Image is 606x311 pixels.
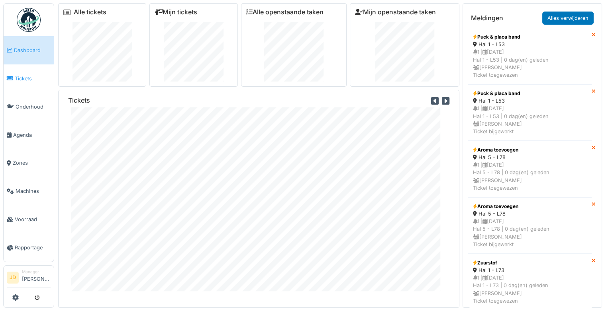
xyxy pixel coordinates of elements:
[473,274,586,305] div: 1 | [DATE] Hal 1 - L73 | 0 dag(en) geleden [PERSON_NAME] Ticket toegewezen
[4,233,54,262] a: Rapportage
[74,8,106,16] a: Alle tickets
[468,84,592,141] a: Puck & placa band Hal 1 - L53 1 |[DATE]Hal 1 - L53 | 0 dag(en) geleden [PERSON_NAME]Ticket bijgew...
[468,197,592,254] a: Aroma toevoegen Hal 5 - L78 1 |[DATE]Hal 5 - L78 | 0 dag(en) geleden [PERSON_NAME]Ticket bijgewerkt
[468,28,592,84] a: Puck & placa band Hal 1 - L53 1 |[DATE]Hal 1 - L53 | 0 dag(en) geleden [PERSON_NAME]Ticket toegew...
[4,36,54,64] a: Dashboard
[473,266,586,274] div: Hal 1 - L73
[473,210,586,218] div: Hal 5 - L78
[468,141,592,197] a: Aroma toevoegen Hal 5 - L78 1 |[DATE]Hal 5 - L78 | 0 dag(en) geleden [PERSON_NAME]Ticket toegewezen
[4,64,54,93] a: Tickets
[4,149,54,177] a: Zones
[473,48,586,79] div: 1 | [DATE] Hal 1 - L53 | 0 dag(en) geleden [PERSON_NAME] Ticket toegewezen
[355,8,436,16] a: Mijn openstaande taken
[13,159,51,167] span: Zones
[14,47,51,54] span: Dashboard
[15,75,51,82] span: Tickets
[473,146,586,154] div: Aroma toevoegen
[13,131,51,139] span: Agenda
[542,12,594,25] a: Alles verwijderen
[468,254,592,310] a: Zuurstof Hal 1 - L73 1 |[DATE]Hal 1 - L73 | 0 dag(en) geleden [PERSON_NAME]Ticket toegewezen
[7,269,51,288] a: JD Manager[PERSON_NAME]
[4,121,54,149] a: Agenda
[246,8,324,16] a: Alle openstaande taken
[473,154,586,161] div: Hal 5 - L78
[15,244,51,251] span: Rapportage
[471,14,503,22] h6: Meldingen
[7,272,19,284] li: JD
[473,97,586,105] div: Hal 1 - L53
[473,203,586,210] div: Aroma toevoegen
[4,205,54,233] a: Voorraad
[22,269,51,286] li: [PERSON_NAME]
[16,103,51,111] span: Onderhoud
[16,187,51,195] span: Machines
[473,33,586,41] div: Puck & placa band
[473,218,586,248] div: 1 | [DATE] Hal 5 - L78 | 0 dag(en) geleden [PERSON_NAME] Ticket bijgewerkt
[4,177,54,206] a: Machines
[4,93,54,121] a: Onderhoud
[22,269,51,275] div: Manager
[68,97,90,104] h6: Tickets
[17,8,41,32] img: Badge_color-CXgf-gQk.svg
[473,41,586,48] div: Hal 1 - L53
[155,8,197,16] a: Mijn tickets
[15,216,51,223] span: Voorraad
[473,161,586,192] div: 1 | [DATE] Hal 5 - L78 | 0 dag(en) geleden [PERSON_NAME] Ticket toegewezen
[473,90,586,97] div: Puck & placa band
[473,259,586,266] div: Zuurstof
[473,105,586,135] div: 1 | [DATE] Hal 1 - L53 | 0 dag(en) geleden [PERSON_NAME] Ticket bijgewerkt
